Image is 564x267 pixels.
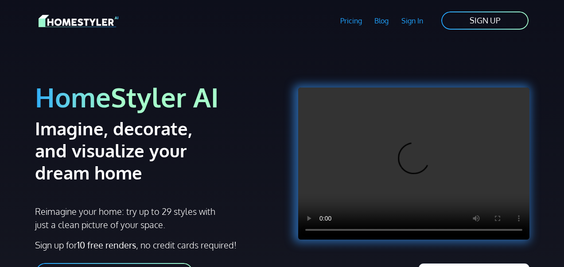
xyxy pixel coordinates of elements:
[35,117,229,183] h2: Imagine, decorate, and visualize your dream home
[368,11,395,31] a: Blog
[35,238,277,252] p: Sign up for , no credit cards required!
[39,13,118,29] img: HomeStyler AI logo
[35,205,217,231] p: Reimagine your home: try up to 29 styles with just a clean picture of your space.
[35,80,277,114] h1: HomeStyler AI
[395,11,430,31] a: Sign In
[440,11,529,31] a: SIGN UP
[77,239,136,251] strong: 10 free renders
[334,11,368,31] a: Pricing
